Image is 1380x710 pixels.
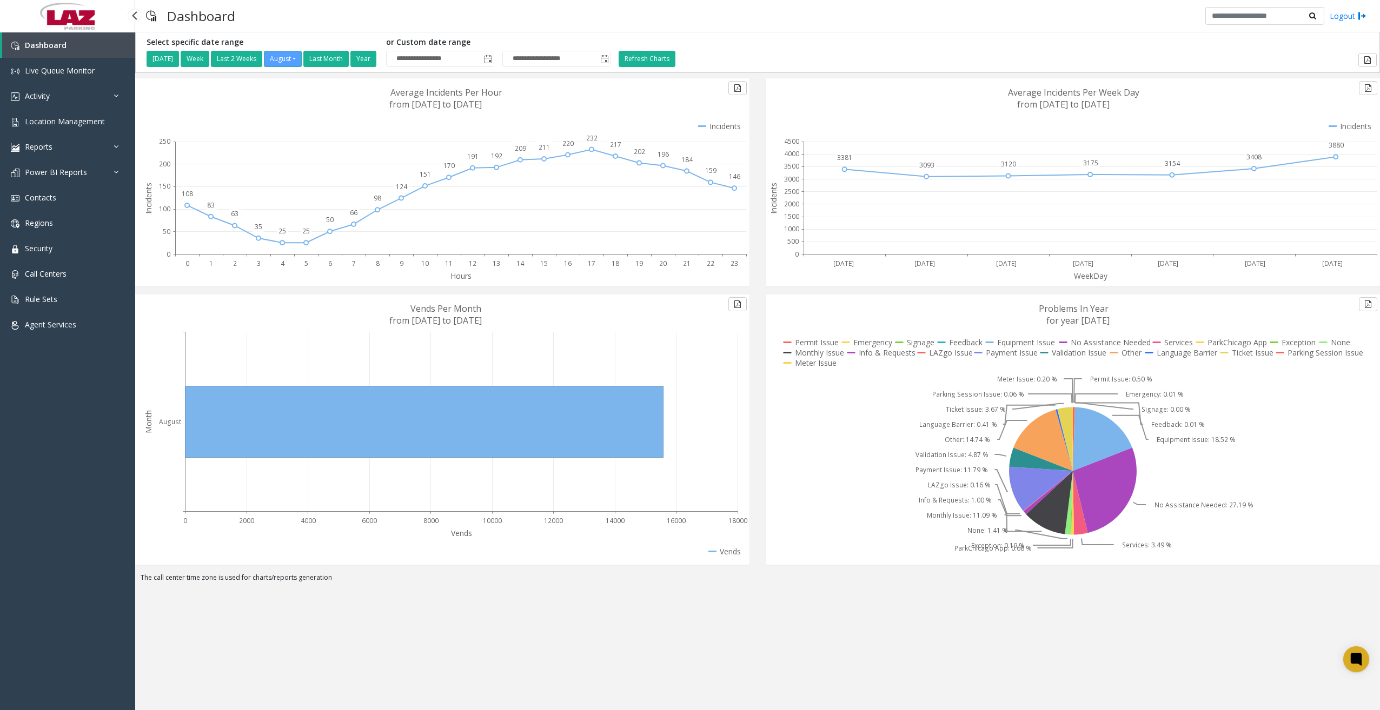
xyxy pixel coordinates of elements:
[784,162,799,171] text: 3500
[1330,10,1366,22] a: Logout
[612,259,619,268] text: 18
[1008,86,1139,98] text: Average Incidents Per Week Day
[146,3,156,29] img: pageIcon
[1151,420,1205,429] text: Feedback: 0.01 %
[1039,303,1109,314] text: Problems In Year
[11,245,19,253] img: 'icon'
[619,51,675,67] button: Refresh Charts
[919,160,934,170] text: 3093
[1157,435,1236,444] text: Equipment Issue: 18.52 %
[362,516,377,525] text: 6000
[707,259,714,268] text: 22
[919,420,997,429] text: Language Barrier: 0.41 %
[515,144,526,153] text: 209
[928,480,991,490] text: LAZgo Issue: 0.16 %
[728,81,747,95] button: Export to pdf
[303,51,349,67] button: Last Month
[784,199,799,209] text: 2000
[159,159,170,169] text: 200
[386,38,611,47] h5: or Custom date range
[25,294,57,304] span: Rule Sets
[1142,405,1191,414] text: Signage: 0.00 %
[239,516,254,525] text: 2000
[304,259,308,268] text: 5
[564,259,572,268] text: 16
[389,98,482,110] text: from [DATE] to [DATE]
[11,194,19,203] img: 'icon'
[1245,259,1265,268] text: [DATE]
[135,573,1380,588] div: The call center time zone is used for charts/reports generation
[784,149,799,158] text: 4000
[927,511,997,520] text: Monthly Issue: 11.09 %
[996,259,1017,268] text: [DATE]
[11,219,19,228] img: 'icon'
[1073,259,1093,268] text: [DATE]
[493,259,500,268] text: 13
[328,259,332,268] text: 6
[915,450,988,459] text: Validation Issue: 4.87 %
[159,137,170,146] text: 250
[450,271,472,281] text: Hours
[784,187,799,196] text: 2500
[1322,259,1343,268] text: [DATE]
[634,147,645,156] text: 202
[2,32,135,58] a: Dashboard
[420,170,431,179] text: 151
[1083,158,1098,168] text: 3175
[705,166,716,175] text: 159
[257,259,261,268] text: 3
[400,259,403,268] text: 9
[352,259,356,268] text: 7
[211,51,262,67] button: Last 2 Weeks
[147,38,378,47] h5: Select specific date range
[516,259,525,268] text: 14
[390,86,502,98] text: Average Incidents Per Hour
[683,259,691,268] text: 21
[11,92,19,101] img: 'icon'
[784,137,799,146] text: 4500
[25,40,67,50] span: Dashboard
[25,218,53,228] span: Regions
[264,51,302,67] button: August
[25,319,76,330] span: Agent Services
[443,161,455,170] text: 170
[159,204,170,213] text: 100
[389,314,482,326] text: from [DATE] to [DATE]
[795,250,799,259] text: 0
[562,139,574,148] text: 220
[659,259,667,268] text: 20
[784,224,799,233] text: 1000
[278,226,286,236] text: 25
[482,51,494,66] span: Toggle popup
[143,183,154,214] text: Incidents
[469,259,476,268] text: 12
[540,259,548,268] text: 15
[728,516,747,525] text: 18000
[610,140,621,149] text: 217
[183,516,187,525] text: 0
[1126,390,1184,399] text: Emergency: 0.01 %
[491,151,502,160] text: 192
[11,143,19,152] img: 'icon'
[350,208,357,217] text: 66
[544,516,563,525] text: 12000
[1155,500,1253,510] text: No Assistance Needed: 27.19 %
[635,259,643,268] text: 19
[374,193,381,203] text: 98
[1246,152,1262,162] text: 3408
[423,516,439,525] text: 8000
[728,297,747,311] button: Export to pdf
[967,526,1008,535] text: None: 1.41 %
[147,51,179,67] button: [DATE]
[946,405,1006,414] text: Ticket Issue: 3.67 %
[1001,159,1016,169] text: 3120
[954,544,1032,553] text: ParkChicago App: 0.68 %
[182,189,193,198] text: 108
[255,222,262,231] text: 35
[181,51,209,67] button: Week
[971,541,1025,550] text: Exception: 0.19 %
[421,259,429,268] text: 10
[451,528,472,538] text: Vends
[467,152,479,161] text: 191
[837,153,852,162] text: 3381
